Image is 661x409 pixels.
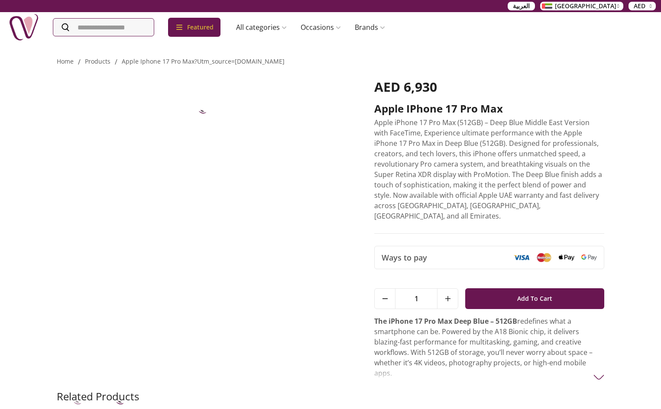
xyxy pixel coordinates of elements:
[517,291,552,306] span: Add To Cart
[182,79,225,122] img: Apple iPhone 17 Pro Max Apple iPhone 17 Pro Max Deep Blue – 512GB iPhone 17 Pro Max iphone gift ه...
[229,19,294,36] a: All categories
[540,2,623,10] button: [GEOGRAPHIC_DATA]
[9,12,39,42] img: Nigwa-uae-gifts
[374,316,517,326] strong: The iPhone 17 Pro Max Deep Blue – 512GB
[559,254,574,261] img: Apple Pay
[374,78,437,96] span: AED 6,930
[115,57,117,67] li: /
[53,19,154,36] input: Search
[78,57,81,67] li: /
[374,117,604,221] p: Apple iPhone 17 Pro Max (512GB) – Deep Blue Middle East Version with FaceTime, Experience ultimat...
[168,18,220,37] div: Featured
[294,19,348,36] a: Occasions
[122,57,285,65] a: apple iphone 17 pro max?utm_source=[DOMAIN_NAME]
[593,372,604,383] img: arrow
[581,254,597,261] img: Google Pay
[542,3,552,9] img: Arabic_dztd3n.png
[514,254,529,261] img: Visa
[465,288,604,309] button: Add To Cart
[348,19,392,36] a: Brands
[374,316,604,378] p: redefines what a smartphone can be. Powered by the A18 Bionic chip, it delivers blazing-fast perf...
[536,253,552,262] img: Mastercard
[629,2,656,10] button: AED
[513,2,530,10] span: العربية
[382,251,427,264] span: Ways to pay
[57,57,74,65] a: Home
[395,289,437,309] span: 1
[85,57,110,65] a: products
[374,102,604,116] h2: Apple iPhone 17 Pro Max
[634,2,645,10] span: AED
[555,2,616,10] span: [GEOGRAPHIC_DATA]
